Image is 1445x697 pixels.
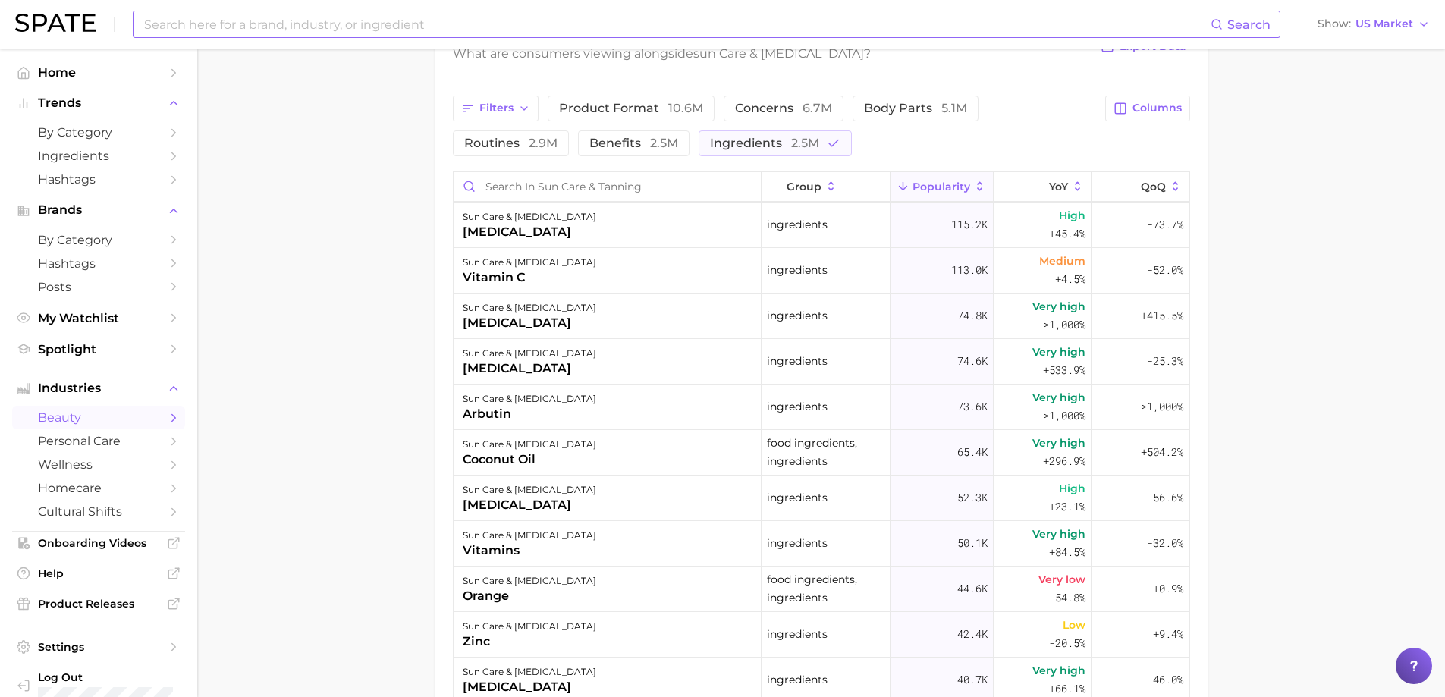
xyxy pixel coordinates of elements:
div: [MEDICAL_DATA] [463,359,596,378]
span: 2.5m [650,136,678,150]
span: +533.9% [1043,361,1085,379]
span: +415.5% [1141,306,1183,325]
button: Industries [12,377,185,400]
span: Low [1063,616,1085,634]
span: 44.6k [957,579,988,598]
span: Onboarding Videos [38,536,159,550]
span: ingredients [767,215,828,234]
span: +504.2% [1141,443,1183,461]
button: YoY [994,172,1092,202]
span: 42.4k [957,625,988,643]
span: +84.5% [1049,543,1085,561]
span: Show [1318,20,1351,28]
a: My Watchlist [12,306,185,330]
span: +23.1% [1049,498,1085,516]
div: sun care & [MEDICAL_DATA] [463,435,596,454]
span: ingredients [767,670,828,689]
span: group [787,181,821,193]
button: sun care & [MEDICAL_DATA]coconut oilfood ingredients, ingredients65.4kVery high+296.9%+504.2% [454,430,1189,476]
span: personal care [38,434,159,448]
a: by Category [12,121,185,144]
span: ingredients [710,137,819,149]
span: My Watchlist [38,311,159,325]
span: wellness [38,457,159,472]
span: -56.6% [1147,488,1183,507]
a: Home [12,61,185,84]
span: 74.8k [957,306,988,325]
span: 5.1m [941,101,967,115]
span: Very high [1032,297,1085,316]
span: Hashtags [38,256,159,271]
button: sun care & [MEDICAL_DATA][MEDICAL_DATA]ingredients52.3kHigh+23.1%-56.6% [454,476,1189,521]
button: Columns [1105,96,1189,121]
div: What are consumers viewing alongside ? [453,43,1090,64]
span: Product Releases [38,597,159,611]
div: sun care & [MEDICAL_DATA] [463,572,596,590]
span: 10.6m [668,101,703,115]
span: cultural shifts [38,504,159,519]
div: sun care & [MEDICAL_DATA] [463,299,596,317]
span: -20.5% [1049,634,1085,652]
div: [MEDICAL_DATA] [463,223,596,241]
span: Medium [1039,252,1085,270]
button: sun care & [MEDICAL_DATA][MEDICAL_DATA]ingredients74.6kVery high+533.9%-25.3% [454,339,1189,385]
img: SPATE [15,14,96,32]
span: by Category [38,233,159,247]
span: 73.6k [957,397,988,416]
button: sun care & [MEDICAL_DATA]zincingredients42.4kLow-20.5%+9.4% [454,612,1189,658]
div: sun care & [MEDICAL_DATA] [463,526,596,545]
span: Search [1227,17,1271,32]
span: 52.3k [957,488,988,507]
span: ingredients [767,397,828,416]
button: sun care & [MEDICAL_DATA]vitaminsingredients50.1kVery high+84.5%-32.0% [454,521,1189,567]
span: 2.5m [791,136,819,150]
span: 113.0k [951,261,988,279]
button: group [762,172,891,202]
div: zinc [463,633,596,651]
span: YoY [1049,181,1068,193]
a: Ingredients [12,144,185,168]
span: Industries [38,381,159,395]
a: Product Releases [12,592,185,615]
div: sun care & [MEDICAL_DATA] [463,344,596,363]
span: Ingredients [38,149,159,163]
span: ingredients [767,625,828,643]
input: Search here for a brand, industry, or ingredient [143,11,1211,37]
span: -25.3% [1147,352,1183,370]
div: coconut oil [463,451,596,469]
span: QoQ [1141,181,1166,193]
span: 115.2k [951,215,988,234]
button: sun care & [MEDICAL_DATA]orangefood ingredients, ingredients44.6kVery low-54.8%+0.9% [454,567,1189,612]
span: +0.9% [1153,579,1183,598]
span: Very high [1032,343,1085,361]
div: sun care & [MEDICAL_DATA] [463,617,596,636]
button: sun care & [MEDICAL_DATA]vitamin cingredients113.0kMedium+4.5%-52.0% [454,248,1189,294]
span: Very high [1032,434,1085,452]
span: ingredients [767,534,828,552]
a: beauty [12,406,185,429]
span: -73.7% [1147,215,1183,234]
div: [MEDICAL_DATA] [463,678,596,696]
span: -32.0% [1147,534,1183,552]
span: >1,000% [1043,317,1085,331]
a: cultural shifts [12,500,185,523]
span: Columns [1132,102,1182,115]
a: Hashtags [12,252,185,275]
span: +45.4% [1049,224,1085,243]
span: benefits [589,137,678,149]
button: QoQ [1092,172,1189,202]
span: 40.7k [957,670,988,689]
span: Hashtags [38,172,159,187]
span: product format [559,102,703,115]
div: sun care & [MEDICAL_DATA] [463,663,596,681]
span: +4.5% [1055,270,1085,288]
div: [MEDICAL_DATA] [463,496,596,514]
span: food ingredients, ingredients [767,570,884,607]
span: homecare [38,481,159,495]
span: ingredients [767,488,828,507]
span: Help [38,567,159,580]
span: Very high [1032,661,1085,680]
span: Settings [38,640,159,654]
div: arbutin [463,405,596,423]
span: High [1059,206,1085,224]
